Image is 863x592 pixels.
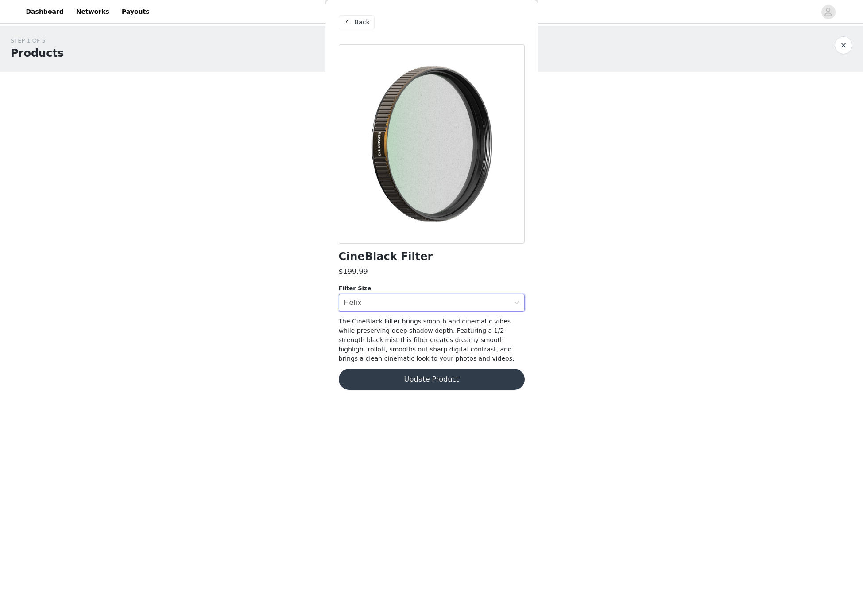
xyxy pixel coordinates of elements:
[355,18,370,27] span: Back
[339,318,515,362] span: The CineBlack Filter brings smooth and cinematic vibes while preserving deep shadow depth. Featur...
[824,5,832,19] div: avatar
[116,2,155,22] a: Payouts
[339,284,525,293] div: Filter Size
[21,2,69,22] a: Dashboard
[11,36,64,45] div: STEP 1 OF 5
[339,251,433,263] h1: CineBlack Filter
[339,266,368,277] h3: $199.99
[71,2,115,22] a: Networks
[339,369,525,390] button: Update Product
[344,294,362,311] div: Helix
[11,45,64,61] h1: Products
